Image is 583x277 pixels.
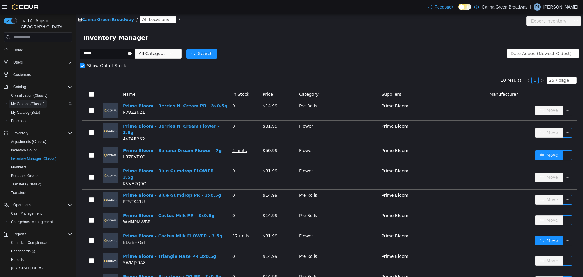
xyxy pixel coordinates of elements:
[52,38,56,41] i: icon: close-circle
[156,154,159,159] span: 0
[47,199,139,204] a: Prime Bloom - Cactus Milk PR - 3x0.5g
[47,140,69,145] span: LRZFVEXC
[13,72,31,77] span: Customers
[473,63,493,70] div: 25 / page
[6,171,75,180] button: Purchase Orders
[9,248,38,255] a: Dashboards
[156,179,159,184] span: 0
[482,3,527,11] p: Canna Green Broadway
[156,240,159,245] span: 0
[9,100,47,108] a: My Catalog (Classic)
[6,209,75,218] button: Cash Management
[47,185,69,190] span: PT5TK41U
[487,114,496,124] button: icon: ellipsis
[463,63,470,70] li: Next Page
[11,173,39,178] span: Purchase Orders
[27,109,42,124] img: Prime Bloom - Berries N' Cream Flower - 3.5g placeholder
[187,220,202,224] span: $31.99
[11,83,72,91] span: Catalog
[424,63,445,70] li: 10 results
[6,238,75,247] button: Canadian Compliance
[9,239,49,246] a: Canadian Compliance
[9,189,72,196] span: Transfers
[47,154,141,166] a: Prime Bloom - Blue Gumdrop FLOWER - 3.5g
[9,265,72,272] span: Washington CCRS
[221,216,303,237] td: Flower
[11,182,41,187] span: Transfers (Classic)
[11,148,37,153] span: Inventory Count
[494,64,498,69] i: icon: down
[156,89,159,94] span: 0
[9,49,53,54] span: Show Out of Stock
[6,218,75,226] button: Chargeback Management
[305,179,332,184] span: Prime Bloom
[11,211,42,216] span: Cash Management
[6,255,75,264] button: Reports
[11,139,46,144] span: Adjustments (Classic)
[27,239,42,254] img: Prime Bloom - Triangle Haze PR 3x0.5g placeholder
[459,181,487,191] button: icon: swapMove
[6,163,75,171] button: Manifests
[459,114,487,124] button: icon: swapMove
[9,248,72,255] span: Dashboards
[221,107,303,131] td: Flower
[6,180,75,189] button: Transfers (Classic)
[221,151,303,176] td: Flower
[9,218,55,226] a: Chargeback Management
[156,260,159,265] span: 0
[221,86,303,107] td: Pre Rolls
[495,2,505,12] button: icon: ellipsis
[11,119,29,123] span: Promotions
[13,85,26,89] span: Catalog
[9,210,72,217] span: Cash Management
[11,110,40,115] span: My Catalog (Beta)
[9,155,72,162] span: Inventory Manager (Classic)
[530,3,531,11] p: |
[47,167,70,172] span: KVVE2Q0C
[47,89,152,94] a: Prime Bloom - Berries N' Cream PR - 3x0.5g
[6,154,75,163] button: Inventory Manager (Classic)
[27,219,42,234] img: Prime Bloom - Cactus Milk FLOWER - 3.5g placeholder
[187,134,202,139] span: $50.99
[459,262,487,272] button: icon: swapMove
[47,110,144,121] a: Prime Bloom - Berries N' Cream Flower - 3.5g
[156,110,159,115] span: 0
[156,220,174,224] u: 17 units
[13,203,31,207] span: Operations
[9,109,43,116] a: My Catalog (Beta)
[66,2,93,9] span: All Locations
[305,220,332,224] span: Prime Bloom
[9,189,29,196] a: Transfers
[459,159,487,168] button: icon: swapMove
[450,65,454,68] i: icon: left
[47,226,70,231] span: ED3BF7GT
[1,230,75,238] button: Reports
[1,201,75,209] button: Operations
[487,159,496,168] button: icon: ellipsis
[11,257,24,262] span: Reports
[47,134,146,139] a: Prime Bloom - Banana Dream Flower - 7g
[221,131,303,151] td: Flower
[1,70,75,79] button: Customers
[9,256,26,263] a: Reports
[459,242,487,252] button: icon: swapMove
[13,48,23,53] span: Home
[487,92,496,101] button: icon: ellipsis
[9,172,41,179] a: Purchase Orders
[1,46,75,54] button: Home
[103,3,104,8] span: /
[156,199,159,204] span: 0
[305,154,332,159] span: Prime Bloom
[487,242,496,252] button: icon: ellipsis
[7,19,76,29] span: Inventory Manager
[9,138,49,145] a: Adjustments (Classic)
[9,147,39,154] a: Inventory Count
[9,218,72,226] span: Chargeback Management
[6,100,75,108] button: My Catalog (Classic)
[156,78,173,83] span: In Stock
[305,110,332,115] span: Prime Bloom
[111,35,141,45] button: icon: searchSearch
[11,230,72,238] span: Reports
[305,89,332,94] span: Prime Bloom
